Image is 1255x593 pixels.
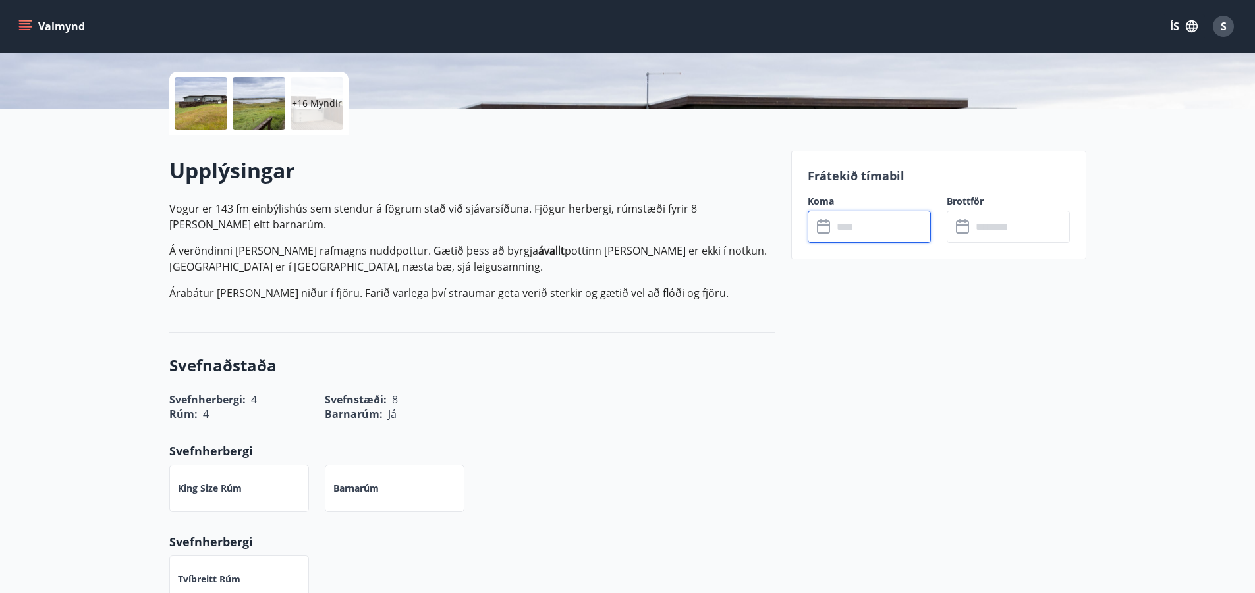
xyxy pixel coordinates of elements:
[538,244,565,258] strong: ávallt
[292,97,342,110] p: +16 Myndir
[16,14,90,38] button: menu
[947,195,1070,208] label: Brottför
[333,482,379,495] p: Barnarúm
[169,533,775,550] p: Svefnherbergi
[178,573,240,586] p: Tvíbreitt rúm
[325,407,383,421] span: Barnarúm :
[203,407,209,421] span: 4
[178,482,242,495] p: King Size rúm
[1208,11,1239,42] button: S
[1163,14,1205,38] button: ÍS
[1221,19,1227,34] span: S
[169,156,775,185] h2: Upplýsingar
[169,354,775,376] h3: Svefnaðstaða
[808,167,1070,184] p: Frátekið tímabil
[169,285,775,301] p: Árabátur [PERSON_NAME] niður í fjöru. Farið varlega því straumar geta verið sterkir og gætið vel ...
[808,195,931,208] label: Koma
[169,442,775,459] p: Svefnherbergi
[388,407,397,421] span: Já
[169,243,775,274] p: Á veröndinni [PERSON_NAME] rafmagns nuddpottur. Gætið þess að byrgja pottinn [PERSON_NAME] er ekk...
[169,201,775,232] p: Vogur er 143 fm einbýlishús sem stendur á fögrum stað við sjávarsíðuna. Fjögur herbergi, rúmstæði...
[169,407,198,421] span: Rúm :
